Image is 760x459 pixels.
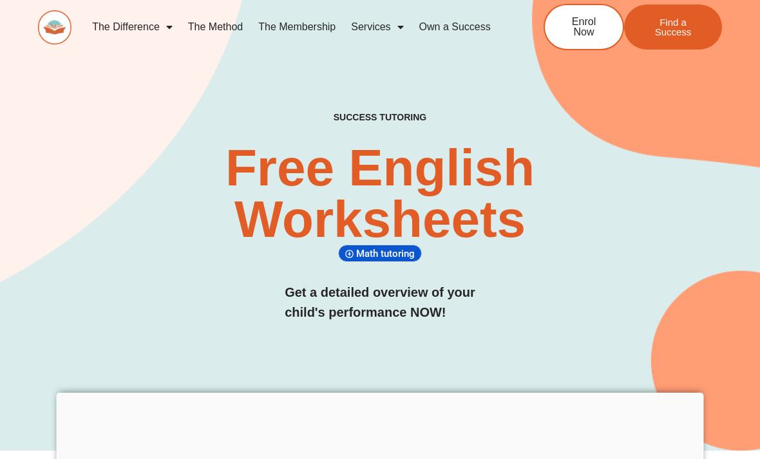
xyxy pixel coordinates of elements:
h4: SUCCESS TUTORING​ [279,112,481,123]
h3: Get a detailed overview of your child's performance NOW! [285,283,475,323]
a: Services [343,12,411,42]
nav: Menu [84,12,504,42]
a: Find a Success [624,5,722,50]
a: The Method [180,12,251,42]
a: Enrol Now [544,4,624,50]
span: Math tutoring [356,248,419,259]
span: Find a Success [643,17,703,37]
a: The Difference [84,12,180,42]
span: Enrol Now [564,17,603,37]
h2: Free English Worksheets​ [155,142,606,245]
a: The Membership [251,12,343,42]
a: Own a Success [412,12,499,42]
div: Math tutoring [338,245,422,262]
